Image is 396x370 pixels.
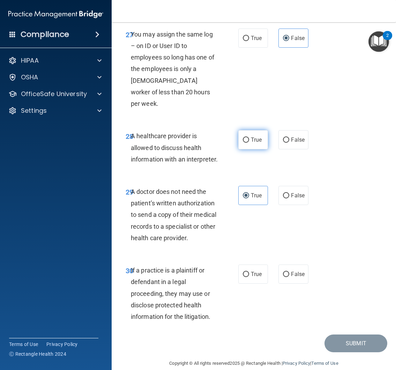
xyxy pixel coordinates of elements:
button: Submit [324,334,387,352]
p: OSHA [21,73,38,81]
span: 29 [126,188,133,196]
span: 30 [126,267,133,275]
input: False [283,193,289,198]
a: HIPAA [8,56,102,65]
span: 28 [126,132,133,141]
a: Privacy Policy [46,341,78,348]
h4: Compliance [21,30,69,39]
button: Open Resource Center, 2 new notifications [368,31,389,52]
a: OSHA [8,73,102,81]
a: OfficeSafe University [8,90,102,98]
iframe: Drift Widget Chat Controller [361,322,388,348]
input: True [243,193,249,198]
span: False [291,192,305,199]
input: False [283,272,289,277]
span: True [251,271,262,277]
input: True [243,36,249,41]
input: False [283,36,289,41]
a: Settings [8,107,102,115]
input: False [283,137,289,143]
a: Terms of Use [311,361,338,366]
a: Privacy Policy [283,361,310,366]
span: A healthcare provider is allowed to discuss health information with an interpreter. [131,132,218,163]
span: False [291,271,305,277]
span: True [251,192,262,199]
img: PMB logo [8,7,103,21]
a: Terms of Use [9,341,38,348]
span: True [251,35,262,41]
span: 27 [126,31,133,39]
div: 2 [386,36,389,45]
span: True [251,136,262,143]
span: False [291,136,305,143]
p: OfficeSafe University [21,90,87,98]
p: HIPAA [21,56,39,65]
input: True [243,272,249,277]
span: A doctor does not need the patient’s written authorization to send a copy of their medical record... [131,188,216,242]
span: If a practice is a plaintiff or defendant in a legal proceeding, they may use or disclose protect... [131,267,210,320]
span: You may assign the same log – on ID or User ID to employees so long has one of the employees is o... [131,31,214,107]
span: Ⓒ Rectangle Health 2024 [9,351,66,357]
span: False [291,35,305,41]
p: Settings [21,107,47,115]
input: True [243,137,249,143]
